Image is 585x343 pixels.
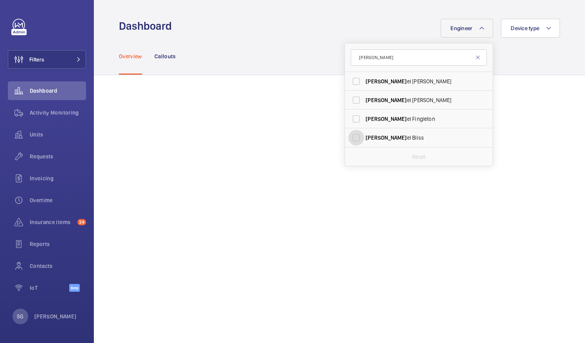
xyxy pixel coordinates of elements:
[17,312,23,320] p: SG
[511,25,539,31] span: Device type
[30,262,86,270] span: Contacts
[366,116,407,122] span: [PERSON_NAME]
[30,87,86,95] span: Dashboard
[119,19,176,33] h1: Dashboard
[366,134,473,142] span: el Bliss
[30,131,86,138] span: Units
[412,153,425,161] p: Reset
[69,284,80,292] span: Beta
[34,312,77,320] p: [PERSON_NAME]
[30,109,86,117] span: Activity Monitoring
[366,78,407,84] span: [PERSON_NAME]
[154,52,176,60] p: Callouts
[366,97,407,103] span: [PERSON_NAME]
[366,77,473,85] span: el [PERSON_NAME]
[366,135,407,141] span: [PERSON_NAME]
[441,19,493,38] button: Engineer
[119,52,142,60] p: Overview
[29,56,44,63] span: Filters
[366,96,473,104] span: el [PERSON_NAME]
[30,218,74,226] span: Insurance items
[501,19,560,38] button: Device type
[30,284,69,292] span: IoT
[366,115,473,123] span: el Fingleton
[30,196,86,204] span: Overtime
[30,153,86,160] span: Requests
[351,49,487,66] input: Search by engineer
[30,240,86,248] span: Reports
[30,174,86,182] span: Invoicing
[450,25,472,31] span: Engineer
[8,50,86,69] button: Filters
[77,219,86,225] span: 24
